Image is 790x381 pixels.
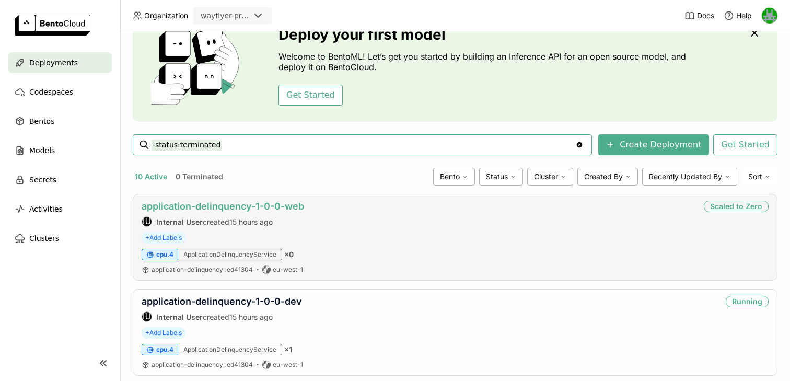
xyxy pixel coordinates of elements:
span: Deployments [29,56,78,69]
div: Cluster [527,168,573,186]
span: Recently Updated By [649,172,722,181]
a: Secrets [8,169,112,190]
button: 0 Terminated [173,170,225,183]
span: × 1 [284,345,292,354]
div: Status [479,168,523,186]
div: Help [724,10,752,21]
a: application-delinquency:ed41304 [152,361,253,369]
span: : [224,361,226,368]
div: wayflyer-prod [201,10,250,21]
button: Create Deployment [598,134,709,155]
a: Codespaces [8,82,112,102]
span: Bento [440,172,460,181]
div: IU [142,217,152,226]
span: 15 hours ago [229,217,273,226]
div: ApplicationDelinquencyService [178,249,282,260]
span: : [224,265,226,273]
span: Created By [584,172,623,181]
div: Running [726,296,769,307]
span: Clusters [29,232,59,245]
button: 10 Active [133,170,169,183]
div: Recently Updated By [642,168,737,186]
span: cpu.4 [156,250,173,259]
span: application-delinquency ed41304 [152,265,253,273]
a: Activities [8,199,112,220]
div: Internal User [142,216,152,227]
input: Selected wayflyer-prod. [251,11,252,21]
span: Organization [144,11,188,20]
a: Models [8,140,112,161]
span: +Add Labels [142,327,185,339]
a: application-delinquency:ed41304 [152,265,253,274]
span: Bentos [29,115,54,128]
img: Sean Hickey [762,8,777,24]
a: Docs [684,10,714,21]
span: Activities [29,203,63,215]
span: Status [486,172,508,181]
div: Internal User [142,311,152,322]
span: Secrets [29,174,56,186]
a: application-delinquency-1-0-0-dev [142,296,302,307]
a: Bentos [8,111,112,132]
h3: Deploy your first model [278,26,691,43]
div: Created By [577,168,638,186]
a: Deployments [8,52,112,73]
a: application-delinquency-1-0-0-web [142,201,304,212]
span: Codespaces [29,86,73,98]
span: Cluster [534,172,558,181]
span: Sort [748,172,762,181]
span: 15 hours ago [229,313,273,321]
img: logo [15,15,90,36]
a: Clusters [8,228,112,249]
span: eu-west-1 [273,265,303,274]
span: application-delinquency ed41304 [152,361,253,368]
img: cover onboarding [141,27,253,105]
span: +Add Labels [142,232,185,244]
p: Welcome to BentoML! Let’s get you started by building an Inference API for an open source model, ... [278,51,691,72]
div: created [142,311,302,322]
input: Search [152,136,575,153]
button: Get Started [278,85,343,106]
strong: Internal User [156,217,203,226]
strong: Internal User [156,313,203,321]
span: eu-west-1 [273,361,303,369]
button: Get Started [713,134,777,155]
div: Sort [741,168,777,186]
div: Scaled to Zero [704,201,769,212]
span: Models [29,144,55,157]
div: IU [142,312,152,321]
div: Bento [433,168,475,186]
span: cpu.4 [156,345,173,354]
div: ApplicationDelinquencyService [178,344,282,355]
span: Docs [697,11,714,20]
span: × 0 [284,250,294,259]
div: created [142,216,304,227]
span: Help [736,11,752,20]
svg: Clear value [575,141,584,149]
